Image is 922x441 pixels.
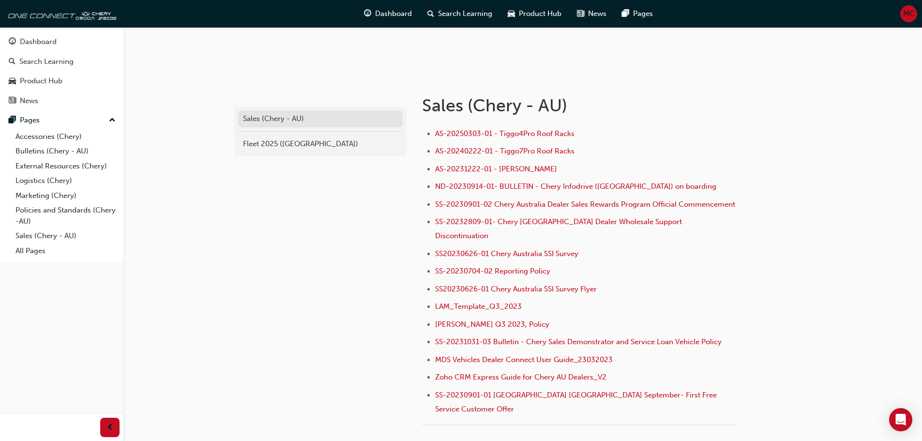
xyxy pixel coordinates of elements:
span: guage-icon [364,8,371,20]
span: pages-icon [9,116,16,125]
a: Zoho CRM Express Guide for Chery AU Dealers_V2 [435,373,606,381]
a: Product Hub [4,72,120,90]
a: ND-20230914-01- BULLETIN - Chery Infodrive ([GEOGRAPHIC_DATA]) on boarding [435,182,716,191]
a: Fleet 2025 ([GEOGRAPHIC_DATA]) [238,136,403,152]
a: SS20230626-01 Chery Australia SSI Survey [435,249,578,258]
a: Accessories (Chery) [12,129,120,144]
div: Pages [20,115,40,126]
span: Search Learning [438,8,492,19]
a: SS-20231031-03 Bulletin - Chery Sales Demonstrator and Service Loan Vehicle Policy [435,337,722,346]
a: [PERSON_NAME] Q3 2023, Policy [435,320,549,329]
button: MC [900,5,917,22]
span: up-icon [109,114,116,127]
div: Product Hub [20,76,62,87]
span: MC [903,8,915,19]
a: External Resources (Chery) [12,159,120,174]
span: search-icon [9,58,15,66]
button: DashboardSearch LearningProduct HubNews [4,31,120,111]
a: SS-20232809-01- Chery [GEOGRAPHIC_DATA] Dealer Wholesale Support Discontinuation [435,217,684,240]
span: Dashboard [375,8,412,19]
a: AS-20250303-01 - Tiggo4Pro Roof Racks [435,129,574,138]
span: news-icon [577,8,584,20]
a: LAM_Template_Q3_2023 [435,302,522,311]
a: search-iconSearch Learning [420,4,500,24]
div: Sales (Chery - AU) [243,113,398,124]
a: news-iconNews [569,4,614,24]
div: Search Learning [19,56,74,67]
span: News [588,8,606,19]
span: car-icon [9,77,16,86]
span: prev-icon [106,422,114,434]
a: SS20230626-01 Chery Australia SSI Survey Flyer [435,285,597,293]
a: Search Learning [4,53,120,71]
a: Sales (Chery - AU) [12,228,120,243]
a: pages-iconPages [614,4,661,24]
img: oneconnect [5,4,116,23]
span: pages-icon [622,8,629,20]
a: guage-iconDashboard [356,4,420,24]
span: search-icon [427,8,434,20]
a: AS-20231222-01 - [PERSON_NAME] [435,165,557,173]
a: Policies and Standards (Chery -AU) [12,203,120,228]
div: Dashboard [20,36,57,47]
a: AS-20240222-01 - Tiggo7Pro Roof Racks [435,147,574,155]
a: Marketing (Chery) [12,188,120,203]
a: News [4,92,120,110]
span: car-icon [508,8,515,20]
a: Logistics (Chery) [12,173,120,188]
a: MDS Vehicles Dealer Connect User Guide_23032023 [435,355,613,364]
a: car-iconProduct Hub [500,4,569,24]
a: SS-20230901-02 Chery Australia Dealer Sales Rewards Program Official Commencement [435,200,735,209]
div: Fleet 2025 ([GEOGRAPHIC_DATA]) [243,138,398,150]
div: Open Intercom Messenger [889,408,912,431]
a: SS-20230901-01 [GEOGRAPHIC_DATA] [GEOGRAPHIC_DATA] September- First Free Service Customer Offer [435,391,719,413]
span: news-icon [9,97,16,106]
button: Pages [4,111,120,129]
div: News [20,95,38,106]
a: SS-20230704-02 Reporting Policy [435,267,550,275]
span: Pages [633,8,653,19]
a: Sales (Chery - AU) [238,110,403,127]
h1: Sales (Chery - AU) [422,95,740,116]
span: guage-icon [9,38,16,46]
a: All Pages [12,243,120,259]
span: Product Hub [519,8,561,19]
a: Bulletins (Chery - AU) [12,144,120,159]
a: Dashboard [4,33,120,51]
